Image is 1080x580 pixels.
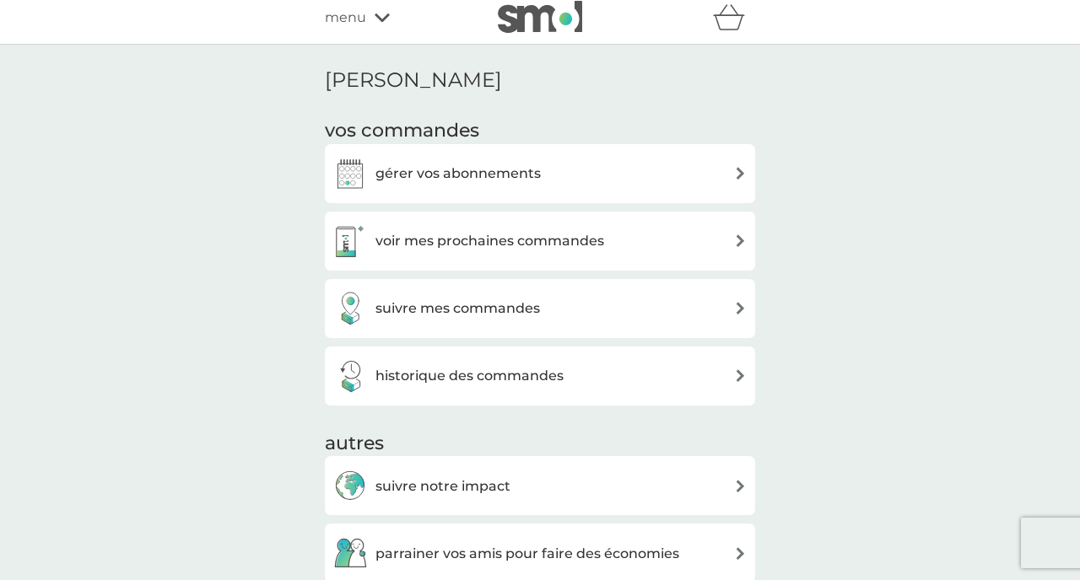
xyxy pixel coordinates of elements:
[325,68,755,93] h2: [PERSON_NAME]
[734,234,747,247] img: flèche à droite
[325,118,755,144] h3: vos commandes
[375,163,541,185] h3: gérer vos abonnements
[734,167,747,180] img: flèche à droite
[713,1,755,35] div: panier
[498,1,582,33] img: smol
[375,365,564,387] h3: historique des commandes
[734,369,747,382] img: flèche à droite
[325,431,755,457] h3: autres
[375,543,679,565] h3: parrainer vos amis pour faire des économies
[325,7,366,29] span: menu
[734,547,747,560] img: flèche à droite
[734,302,747,314] img: flèche à droite
[375,475,510,497] h3: suivre notre impact
[734,480,747,492] img: flèche à droite
[375,298,540,320] h3: suivre mes commandes
[375,230,604,252] h3: voir mes prochaines commandes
